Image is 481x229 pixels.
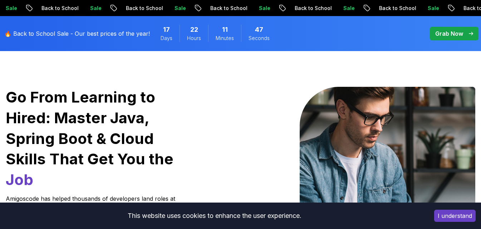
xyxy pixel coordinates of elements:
[216,35,234,42] span: Minutes
[6,170,33,189] span: Job
[84,5,107,12] p: Sale
[373,5,422,12] p: Back to School
[120,5,168,12] p: Back to School
[204,5,253,12] p: Back to School
[168,5,191,12] p: Sale
[5,208,423,224] div: This website uses cookies to enhance the user experience.
[190,25,198,35] span: 22 Hours
[255,25,263,35] span: 47 Seconds
[4,29,150,38] p: 🔥 Back to School Sale - Our best prices of the year!
[435,29,463,38] p: Grab Now
[249,35,270,42] span: Seconds
[163,25,170,35] span: 17 Days
[35,5,84,12] p: Back to School
[434,210,476,222] button: Accept cookies
[289,5,337,12] p: Back to School
[337,5,360,12] p: Sale
[222,25,228,35] span: 11 Minutes
[253,5,276,12] p: Sale
[6,87,195,190] h1: Go From Learning to Hired: Master Java, Spring Boot & Cloud Skills That Get You the
[187,35,201,42] span: Hours
[422,5,445,12] p: Sale
[161,35,172,42] span: Days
